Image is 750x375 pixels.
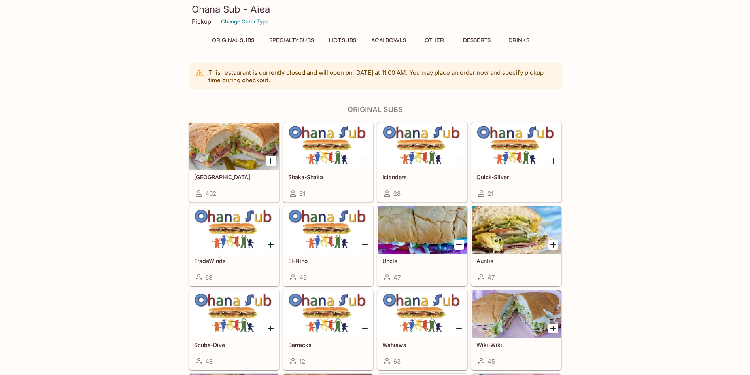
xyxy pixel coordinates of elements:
[265,35,318,46] button: Specialty Subs
[288,174,368,180] h5: Shaka-Shaka
[360,324,370,333] button: Add Barracks
[360,156,370,166] button: Add Shaka-Shaka
[217,15,272,28] button: Change Order Type
[192,18,211,25] p: Pickup
[205,190,216,197] span: 402
[454,240,464,250] button: Add Uncle
[208,35,259,46] button: Original Subs
[192,3,559,15] h3: Ohana Sub - Aiea
[471,122,561,202] a: Quick-Silver21
[189,122,279,202] a: [GEOGRAPHIC_DATA]402
[288,341,368,348] h5: Barracks
[487,190,493,197] span: 21
[283,290,373,370] a: Barracks12
[205,358,213,365] span: 48
[393,358,401,365] span: 63
[299,190,305,197] span: 31
[454,156,464,166] button: Add Islanders
[299,274,307,281] span: 46
[382,174,462,180] h5: Islanders
[472,123,561,170] div: Quick-Silver
[471,206,561,286] a: Auntie47
[548,240,558,250] button: Add Auntie
[283,206,373,254] div: El-Niño
[476,258,556,264] h5: Auntie
[459,35,495,46] button: Desserts
[382,258,462,264] h5: Uncle
[283,206,373,286] a: El-Niño46
[487,358,495,365] span: 45
[194,341,274,348] h5: Scuba-Dive
[189,290,279,370] a: Scuba-Dive48
[283,122,373,202] a: Shaka-Shaka31
[377,122,467,202] a: Islanders28
[378,290,467,338] div: Wahiawa
[208,69,555,84] p: This restaurant is currently closed and will open on [DATE] at 11:00 AM . You may place an order ...
[476,341,556,348] h5: Wiki-Wiki
[501,35,537,46] button: Drinks
[288,258,368,264] h5: El-Niño
[189,206,279,286] a: TradeWinds68
[377,290,467,370] a: Wahiawa63
[189,105,562,114] h4: Original Subs
[378,123,467,170] div: Islanders
[189,123,279,170] div: Italinano
[472,290,561,338] div: Wiki-Wiki
[266,240,276,250] button: Add TradeWinds
[548,156,558,166] button: Add Quick-Silver
[377,206,467,286] a: Uncle47
[417,35,452,46] button: Other
[472,206,561,254] div: Auntie
[266,324,276,333] button: Add Scuba-Dive
[283,123,373,170] div: Shaka-Shaka
[189,206,279,254] div: TradeWinds
[471,290,561,370] a: Wiki-Wiki45
[454,324,464,333] button: Add Wahiawa
[360,240,370,250] button: Add El-Niño
[194,174,274,180] h5: [GEOGRAPHIC_DATA]
[266,156,276,166] button: Add Italinano
[325,35,361,46] button: Hot Subs
[487,274,495,281] span: 47
[382,341,462,348] h5: Wahiawa
[194,258,274,264] h5: TradeWinds
[393,190,401,197] span: 28
[205,274,212,281] span: 68
[189,290,279,338] div: Scuba-Dive
[299,358,305,365] span: 12
[283,290,373,338] div: Barracks
[393,274,401,281] span: 47
[378,206,467,254] div: Uncle
[367,35,410,46] button: Acai Bowls
[548,324,558,333] button: Add Wiki-Wiki
[476,174,556,180] h5: Quick-Silver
